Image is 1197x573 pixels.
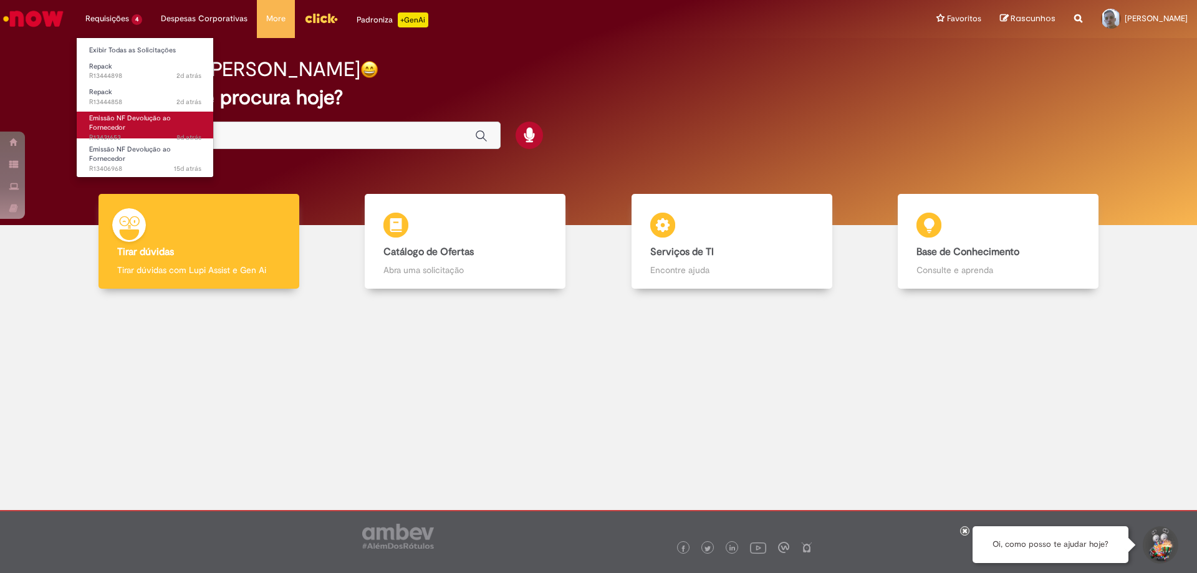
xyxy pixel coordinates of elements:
[704,546,711,552] img: logo_footer_twitter.png
[89,71,201,81] span: R13444898
[77,143,214,170] a: Aberto R13406968 : Emissão NF Devolução ao Fornecedor
[650,246,714,258] b: Serviços de TI
[77,60,214,83] a: Aberto R13444898 : Repack
[89,62,112,71] span: Repack
[89,145,171,164] span: Emissão NF Devolução ao Fornecedor
[778,542,789,553] img: logo_footer_workplace.png
[947,12,981,25] span: Favoritos
[362,524,434,549] img: logo_footer_ambev_rotulo_gray.png
[1125,13,1188,24] span: [PERSON_NAME]
[65,194,332,289] a: Tirar dúvidas Tirar dúvidas com Lupi Assist e Gen Ai
[89,97,201,107] span: R13444858
[680,546,686,552] img: logo_footer_facebook.png
[1,6,65,31] img: ServiceNow
[973,526,1128,563] div: Oi, como posso te ajudar hoje?
[117,264,281,276] p: Tirar dúvidas com Lupi Assist e Gen Ai
[77,85,214,108] a: Aberto R13444858 : Repack
[108,87,1090,108] h2: O que você procura hoje?
[85,12,129,25] span: Requisições
[89,87,112,97] span: Repack
[916,264,1080,276] p: Consulte e aprenda
[77,112,214,138] a: Aberto R13431653 : Emissão NF Devolução ao Fornecedor
[174,164,201,173] span: 15d atrás
[77,44,214,57] a: Exibir Todas as Solicitações
[1000,13,1055,25] a: Rascunhos
[176,133,201,142] span: 8d atrás
[89,164,201,174] span: R13406968
[729,545,736,552] img: logo_footer_linkedin.png
[266,12,286,25] span: More
[176,133,201,142] time: 20/08/2025 10:47:08
[117,246,174,258] b: Tirar dúvidas
[1011,12,1055,24] span: Rascunhos
[108,59,360,80] h2: Boa tarde, [PERSON_NAME]
[89,133,201,143] span: R13431653
[650,264,814,276] p: Encontre ajuda
[360,60,378,79] img: happy-face.png
[161,12,248,25] span: Despesas Corporativas
[332,194,599,289] a: Catálogo de Ofertas Abra uma solicitação
[398,12,428,27] p: +GenAi
[132,14,142,25] span: 4
[76,37,214,178] ul: Requisições
[176,71,201,80] span: 2d atrás
[383,264,547,276] p: Abra uma solicitação
[357,12,428,27] div: Padroniza
[865,194,1132,289] a: Base de Conhecimento Consulte e aprenda
[176,97,201,107] span: 2d atrás
[801,542,812,553] img: logo_footer_naosei.png
[750,539,766,556] img: logo_footer_youtube.png
[1141,526,1178,564] button: Iniciar Conversa de Suporte
[174,164,201,173] time: 13/08/2025 07:38:41
[176,97,201,107] time: 25/08/2025 15:08:17
[89,113,171,133] span: Emissão NF Devolução ao Fornecedor
[383,246,474,258] b: Catálogo de Ofertas
[916,246,1019,258] b: Base de Conhecimento
[598,194,865,289] a: Serviços de TI Encontre ajuda
[304,9,338,27] img: click_logo_yellow_360x200.png
[176,71,201,80] time: 25/08/2025 15:15:29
